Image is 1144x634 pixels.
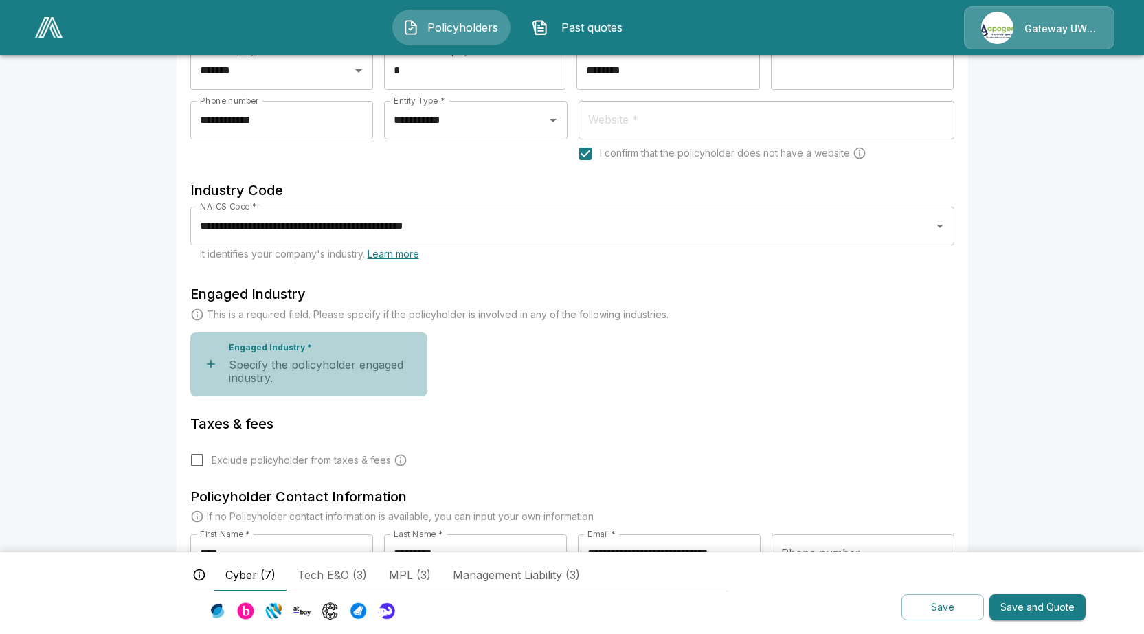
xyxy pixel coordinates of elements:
h6: Engaged Industry [190,283,954,305]
img: Past quotes Icon [532,19,548,36]
button: Engaged Industry *Specify the policyholder engaged industry. [190,332,427,396]
button: Open [543,111,563,130]
img: AA Logo [35,17,63,38]
h6: Industry Code [190,179,954,201]
img: Policyholders Icon [403,19,419,36]
img: Carrier Logo [209,602,226,620]
label: Revenue in USD * [586,45,658,57]
button: Save [901,594,984,621]
img: Carrier Logo [265,602,282,620]
span: Past quotes [554,19,629,36]
a: Learn more [368,248,419,260]
label: Number of employees * [394,45,489,57]
img: Carrier Logo [350,602,367,620]
button: Open [349,61,368,80]
label: Email * [587,528,616,540]
img: Carrier Logo [378,602,395,620]
span: MPL (3) [389,567,431,583]
p: Specify the policyholder engaged industry. [229,359,422,385]
label: Ownership Type * [200,45,271,57]
span: Management Liability (3) [453,567,580,583]
p: Engaged Industry * [229,343,312,353]
label: NAICS Code * [200,201,257,212]
label: Last Name * [394,528,442,540]
label: Entity Type * [394,95,445,106]
label: First Name * [200,528,250,540]
span: Tech E&O (3) [298,567,367,583]
button: Policyholders IconPolicyholders [392,10,511,45]
p: This is a required field. Please specify if the policyholder is involved in any of the following ... [207,308,669,321]
svg: Carriers run a cyber security scan on the policyholders' websites. Please enter a website wheneve... [853,146,866,160]
label: Year Established [781,45,845,57]
button: Past quotes IconPast quotes [521,10,640,45]
span: It identifies your company's industry. [200,248,419,260]
img: Carrier Logo [237,602,254,620]
label: Phone number [200,95,259,106]
p: If no Policyholder contact information is available, you can input your own information [207,510,594,523]
span: Cyber (7) [225,567,276,583]
span: I confirm that the policyholder does not have a website [600,146,850,160]
img: Carrier Logo [322,602,339,620]
img: Carrier Logo [293,602,311,620]
button: Open [930,216,950,236]
svg: Carrier and processing fees will still be applied [394,453,407,467]
span: Exclude policyholder from taxes & fees [212,453,391,467]
svg: The carriers and lines of business displayed below reflect potential appetite based on available ... [192,568,206,582]
h6: Policyholder Contact Information [190,486,954,508]
span: Policyholders [425,19,500,36]
h6: Taxes & fees [190,413,954,435]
